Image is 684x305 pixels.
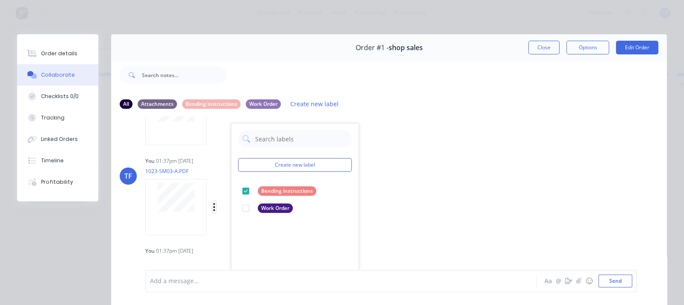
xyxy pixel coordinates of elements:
div: Work Order [246,99,281,109]
div: Tracking [41,114,65,122]
p: 1023-SM03-A.PDF [145,167,302,175]
button: ☺ [584,276,594,286]
button: Aa [543,276,553,286]
div: Order details [41,50,77,57]
button: @ [553,276,563,286]
button: Linked Orders [17,129,98,150]
span: shop sales [389,44,423,52]
button: Send [598,275,632,287]
span: Order #1 - [356,44,389,52]
div: All [120,99,133,109]
button: Timeline [17,150,98,171]
button: Close [528,41,560,54]
div: You [145,157,154,165]
button: Order details [17,43,98,64]
button: Options [566,41,609,54]
button: Checklists 0/0 [17,86,98,107]
button: Create new label [238,158,352,172]
div: Profitability [41,178,73,186]
input: Search labels [254,130,348,147]
div: You [145,247,154,255]
button: Collaborate [17,64,98,86]
input: Search notes... [142,66,227,84]
div: Checklists 0/0 [41,93,79,100]
div: Collaborate [41,71,75,79]
div: Linked Orders [41,135,78,143]
div: Bending instructions [182,99,241,109]
button: Edit Order [616,41,658,54]
button: Profitability [17,171,98,193]
div: 01:37pm [DATE] [156,157,193,165]
div: TF [124,171,132,181]
div: Timeline [41,157,64,164]
div: Bending instructions [258,186,316,196]
div: Attachments [138,99,177,109]
div: 01:37pm [DATE] [156,247,193,255]
button: Tracking [17,107,98,129]
div: Work Order [258,203,293,213]
button: Create new label [286,98,343,110]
